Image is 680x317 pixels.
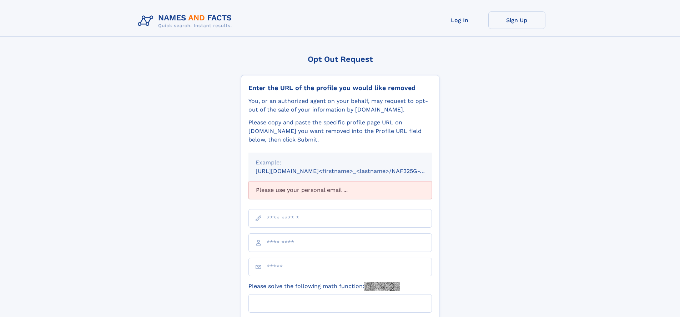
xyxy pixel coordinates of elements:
div: Opt Out Request [241,55,439,64]
div: Example: [256,158,425,167]
div: Please copy and paste the specific profile page URL on [DOMAIN_NAME] you want removed into the Pr... [248,118,432,144]
div: Enter the URL of the profile you would like removed [248,84,432,92]
small: [URL][DOMAIN_NAME]<firstname>_<lastname>/NAF325G-xxxxxxxx [256,168,445,174]
a: Log In [431,11,488,29]
div: Please use your personal email ... [248,181,432,199]
label: Please solve the following math function: [248,282,400,291]
a: Sign Up [488,11,545,29]
img: Logo Names and Facts [135,11,238,31]
div: You, or an authorized agent on your behalf, may request to opt-out of the sale of your informatio... [248,97,432,114]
